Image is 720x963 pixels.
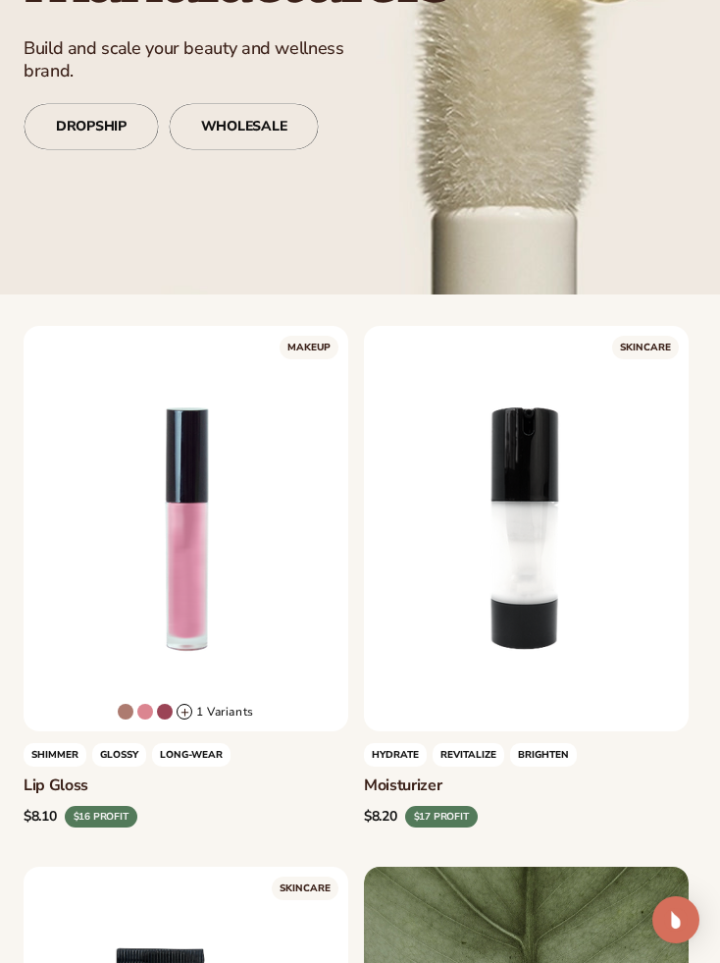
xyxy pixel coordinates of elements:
p: Build and scale your beauty and wellness brand. [24,37,375,83]
div: Open Intercom Messenger [652,896,699,943]
span: BRIGHTEN [510,744,577,768]
span: Shimmer [24,744,86,768]
a: WHOLESALE [169,103,319,150]
h3: Moisturizer [364,777,689,796]
span: GLOSSY [92,744,146,768]
span: HYDRATE [364,744,427,768]
div: $17 PROFIT [404,806,477,828]
span: LONG-WEAR [152,744,231,768]
div: $8.10 [24,808,57,827]
span: REVITALIZE [433,744,504,768]
a: DROPSHIP [24,103,159,150]
div: $8.20 [364,808,397,827]
div: $16 PROFIT [65,806,137,828]
h3: Lip Gloss [24,777,348,796]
